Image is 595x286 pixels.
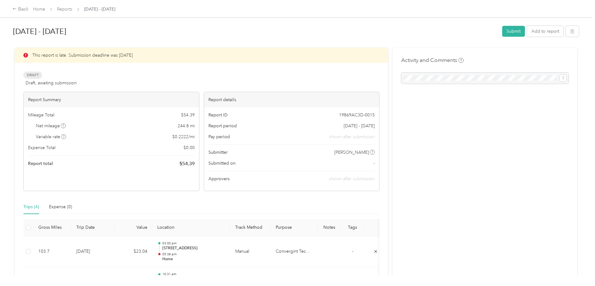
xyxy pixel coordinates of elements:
[230,219,271,236] th: Track Method
[57,7,72,12] a: Reports
[317,219,341,236] th: Notes
[71,219,115,236] th: Trip Date
[208,134,230,140] span: Pay period
[12,6,29,13] div: Back
[271,219,317,236] th: Purpose
[344,123,375,129] span: [DATE] - [DATE]
[341,219,364,236] th: Tags
[329,134,375,140] span: shown after submission
[329,176,375,181] span: shown after submission
[178,123,195,129] span: 244.8 mi
[28,144,55,151] span: Expense Total
[49,204,72,210] div: Expense (0)
[271,236,317,267] td: Convergint Technologies
[13,24,498,39] h1: Jun 1 - 30, 2025
[401,56,464,64] h4: Activity and Comments
[84,6,115,12] span: [DATE] - [DATE]
[33,236,71,267] td: 103.7
[33,219,71,236] th: Gross Miles
[36,134,66,140] span: Variable rate
[162,241,225,246] p: 03:00 pm
[115,236,152,267] td: $23.04
[230,236,271,267] td: Manual
[374,160,375,166] span: -
[208,149,228,156] span: Submitter
[26,80,77,86] span: Draft, awaiting submission
[28,112,54,118] span: Mileage Total
[352,249,353,254] span: -
[339,112,375,118] span: 19869AC3D-0015
[172,134,195,140] span: $ 0.2222 / mi
[28,160,53,167] span: Report total
[179,160,195,167] span: $ 54.39
[15,48,388,63] div: This report is late. Submission deadline was [DATE]
[162,256,225,262] p: Home
[181,112,195,118] span: $ 54.39
[208,176,230,182] span: Approvers
[183,144,195,151] span: $ 0.00
[71,236,115,267] td: [DATE]
[162,246,225,251] p: [STREET_ADDRESS]
[204,92,379,107] div: Report details
[115,219,152,236] th: Value
[162,252,225,256] p: 05:38 pm
[33,7,45,12] a: Home
[152,219,230,236] th: Location
[162,272,225,276] p: 10:31 am
[208,123,237,129] span: Report period
[560,251,595,286] iframe: Everlance-gr Chat Button Frame
[23,72,42,79] span: Draft
[36,123,66,129] span: Net mileage
[527,26,564,37] button: Add to report
[502,26,525,37] button: Submit
[23,204,39,210] div: Trips (4)
[334,149,369,156] span: [PERSON_NAME]
[208,112,228,118] span: Report ID
[24,92,199,107] div: Report Summary
[208,160,236,166] span: Submitted on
